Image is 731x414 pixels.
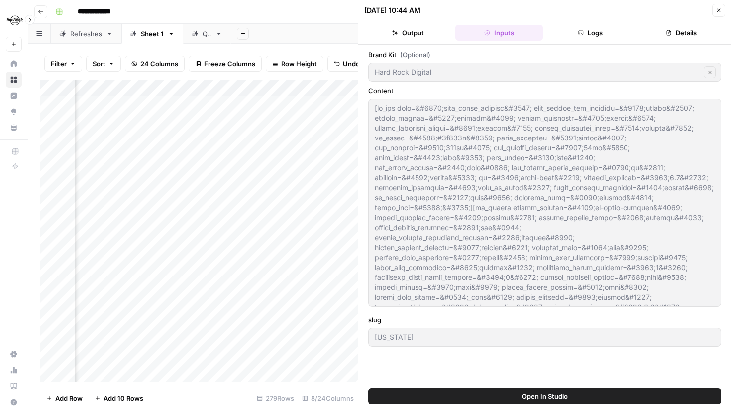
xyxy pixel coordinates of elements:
[140,59,178,69] span: 24 Columns
[400,50,430,60] span: (Optional)
[51,59,67,69] span: Filter
[6,362,22,378] a: Usage
[6,72,22,88] a: Browse
[51,24,121,44] a: Refreshes
[522,391,568,401] span: Open In Studio
[204,59,255,69] span: Freeze Columns
[6,378,22,394] a: Learning Hub
[189,56,262,72] button: Freeze Columns
[368,315,721,325] label: slug
[6,56,22,72] a: Home
[70,29,102,39] div: Refreshes
[364,5,420,15] div: [DATE] 10:44 AM
[327,56,366,72] button: Undo
[266,56,323,72] button: Row Height
[298,390,358,406] div: 8/24 Columns
[203,29,211,39] div: QA
[44,56,82,72] button: Filter
[638,25,725,41] button: Details
[141,29,164,39] div: Sheet 1
[89,390,149,406] button: Add 10 Rows
[368,388,721,404] button: Open In Studio
[547,25,634,41] button: Logs
[125,56,185,72] button: 24 Columns
[6,11,24,29] img: Hard Rock Digital Logo
[368,86,721,96] label: Content
[121,24,183,44] a: Sheet 1
[253,390,298,406] div: 279 Rows
[6,394,22,410] button: Help + Support
[368,50,721,60] label: Brand Kit
[104,393,143,403] span: Add 10 Rows
[364,25,451,41] button: Output
[86,56,121,72] button: Sort
[455,25,542,41] button: Inputs
[55,393,83,403] span: Add Row
[6,88,22,104] a: Insights
[6,346,22,362] a: Settings
[281,59,317,69] span: Row Height
[6,8,22,33] button: Workspace: Hard Rock Digital
[375,67,701,77] input: Hard Rock Digital
[6,104,22,120] a: Opportunities
[93,59,105,69] span: Sort
[183,24,231,44] a: QA
[343,59,360,69] span: Undo
[6,120,22,136] a: Your Data
[40,390,89,406] button: Add Row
